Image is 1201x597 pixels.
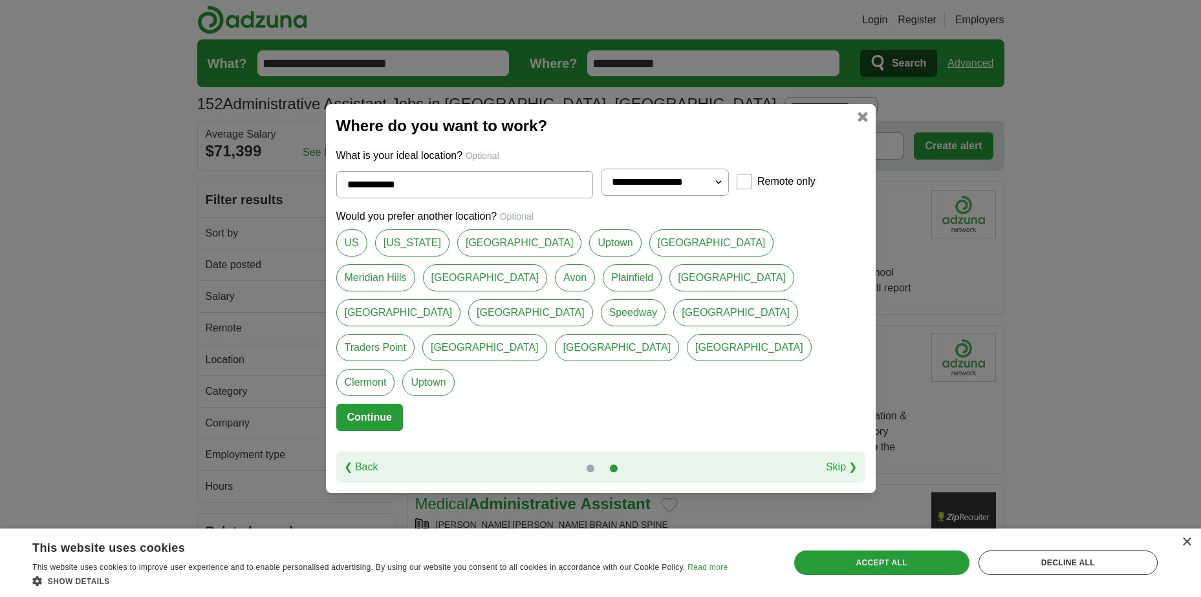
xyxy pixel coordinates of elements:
a: Traders Point [336,334,415,361]
span: This website uses cookies to improve user experience and to enable personalised advertising. By u... [32,563,686,572]
a: [GEOGRAPHIC_DATA] [673,299,798,326]
label: Remote only [757,174,816,189]
a: Uptown [589,229,641,257]
div: Close [1182,538,1191,547]
h2: Where do you want to work? [336,114,865,138]
button: Continue [336,404,403,431]
a: [GEOGRAPHIC_DATA] [422,334,547,361]
div: Show details [32,574,728,587]
p: Would you prefer another location? [336,209,865,224]
div: Decline all [979,550,1158,575]
a: [GEOGRAPHIC_DATA] [336,299,461,326]
a: US [336,229,367,257]
p: What is your ideal location? [336,148,865,163]
a: Read more, opens a new window [687,563,728,572]
span: Optional [466,151,499,161]
span: Show details [48,577,110,586]
div: This website uses cookies [32,536,695,556]
a: [GEOGRAPHIC_DATA] [423,264,548,291]
a: Avon [555,264,595,291]
a: [GEOGRAPHIC_DATA] [649,229,774,257]
a: [GEOGRAPHIC_DATA] [669,264,794,291]
a: Speedway [601,299,666,326]
a: Meridian Hills [336,264,415,291]
a: [GEOGRAPHIC_DATA] [457,229,582,257]
a: Plainfield [603,264,662,291]
a: Skip ❯ [826,459,858,475]
span: Optional [500,211,534,222]
a: [GEOGRAPHIC_DATA] [468,299,593,326]
a: Clermont [336,369,395,396]
div: Accept all [794,550,969,575]
a: [US_STATE] [375,229,449,257]
a: [GEOGRAPHIC_DATA] [687,334,812,361]
a: ❮ Back [344,459,378,475]
a: Uptown [402,369,454,396]
a: [GEOGRAPHIC_DATA] [555,334,680,361]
